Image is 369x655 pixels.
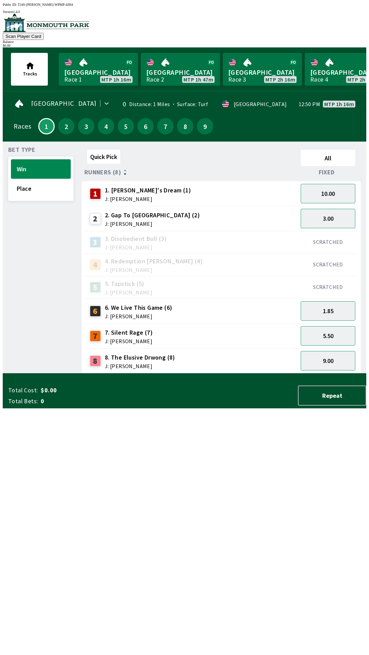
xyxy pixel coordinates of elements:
div: [GEOGRAPHIC_DATA] [234,101,287,107]
div: Race 3 [228,77,246,82]
span: 12:50 PM [299,101,320,107]
div: SCRATCHED [301,283,355,290]
button: 10.00 [301,184,355,203]
span: Distance: 1 Miles [129,101,170,107]
span: 6 [139,124,152,129]
button: 2 [58,118,74,134]
span: J: [PERSON_NAME] [105,267,203,273]
button: Scan Player Card [3,33,44,40]
div: Runners (8) [84,169,298,176]
span: 0 [41,397,148,405]
span: 1 [41,125,52,128]
button: Repeat [298,385,366,406]
span: 5.50 [323,332,333,340]
div: 2 [90,213,101,224]
span: J: [PERSON_NAME] [105,314,173,319]
span: Tracks [23,71,37,77]
button: Place [11,179,71,198]
span: Surface: Turf [170,101,208,107]
span: MTP 1h 47m [183,77,213,82]
span: 1. [PERSON_NAME]'s Dream (1) [105,186,191,195]
span: 2 [60,124,73,129]
div: Race 4 [310,77,328,82]
button: 5.50 [301,326,355,346]
div: 6 [90,306,101,317]
div: $ 0.00 [3,44,366,47]
a: [GEOGRAPHIC_DATA]Race 1MTP 1h 16m [59,53,138,86]
div: 3 [90,237,101,248]
div: Race 1 [64,77,82,82]
div: Race 2 [146,77,164,82]
button: 9.00 [301,351,355,370]
span: 1.85 [323,307,333,315]
div: Version 1.4.0 [3,10,366,14]
div: 4 [90,259,101,270]
a: [GEOGRAPHIC_DATA]Race 3MTP 2h 16m [223,53,302,86]
span: T24S-[PERSON_NAME]-WPMP-4JH4 [18,3,73,6]
span: MTP 1h 16m [101,77,131,82]
div: Public ID: [3,3,366,6]
a: [GEOGRAPHIC_DATA]Race 2MTP 1h 47m [141,53,220,86]
span: 5. Tapstick (5) [105,279,152,288]
span: J: [PERSON_NAME] [105,338,153,344]
span: Bet Type [8,147,35,152]
span: J: [PERSON_NAME] [105,290,152,295]
div: 0 [118,101,126,107]
div: 7 [90,331,101,341]
button: 3.00 [301,209,355,228]
span: Runners (8) [84,170,121,175]
span: 9 [199,124,211,129]
span: Repeat [304,392,360,399]
button: 6 [137,118,154,134]
div: Balance [3,40,366,44]
div: 8 [90,355,101,366]
button: 3 [78,118,94,134]
span: J: [PERSON_NAME] [105,363,175,369]
span: J: [PERSON_NAME] [105,196,191,202]
span: J: [PERSON_NAME] [105,245,167,250]
div: SCRATCHED [301,238,355,245]
span: 7 [159,124,172,129]
span: 3. Disobedient Bull (3) [105,234,167,243]
span: 4 [99,124,112,129]
span: [GEOGRAPHIC_DATA] [31,101,97,106]
span: Total Cost: [8,386,38,394]
button: Win [11,159,71,179]
span: 9.00 [323,357,333,365]
div: Races [14,123,31,129]
span: 8 [179,124,192,129]
div: SCRATCHED [301,261,355,268]
span: J: [PERSON_NAME] [105,221,200,227]
span: 4. Redemption [PERSON_NAME] (4) [105,257,203,266]
span: 7. Silent Rage (7) [105,328,153,337]
button: 1 [38,118,55,134]
div: 1 [90,188,101,199]
button: 1.85 [301,301,355,321]
span: [GEOGRAPHIC_DATA] [228,68,297,77]
span: 3 [80,124,93,129]
span: 8. The Elusive Drwong (8) [105,353,175,362]
div: Fixed [298,169,358,176]
span: [GEOGRAPHIC_DATA] [64,68,133,77]
button: 9 [197,118,213,134]
button: 5 [118,118,134,134]
span: Quick Pick [90,153,117,161]
div: 5 [90,282,101,293]
button: 4 [98,118,114,134]
span: Total Bets: [8,397,38,405]
span: Win [17,165,65,173]
span: 10.00 [321,190,335,198]
span: $0.00 [41,386,148,394]
span: 3.00 [323,215,333,222]
img: venue logo [3,14,89,32]
button: Tracks [11,53,48,86]
span: 5 [119,124,132,129]
button: 8 [177,118,193,134]
span: 2. Gap To [GEOGRAPHIC_DATA] (2) [105,211,200,220]
span: Fixed [319,170,335,175]
button: 7 [157,118,174,134]
span: 6. We Live This Game (6) [105,303,173,312]
button: All [301,150,355,166]
span: MTP 1h 16m [324,101,354,107]
button: Quick Pick [87,150,120,164]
